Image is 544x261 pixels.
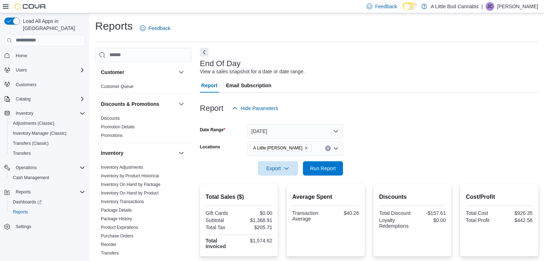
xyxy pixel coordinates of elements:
span: Settings [13,222,85,231]
button: Next [200,48,209,56]
h3: Report [200,104,224,113]
span: Customers [13,80,85,89]
button: Inventory [1,108,88,118]
button: Transfers (Classic) [7,138,88,148]
h2: Cost/Profit [466,193,533,201]
span: Transfers (Classic) [13,141,49,146]
span: A Little Bud Summerland [250,144,312,152]
button: Customer [101,69,176,76]
button: Hide Parameters [229,101,281,115]
span: Transfers [13,151,31,156]
span: Feedback [375,3,397,10]
button: [DATE] [247,124,343,138]
div: $40.26 [327,210,359,216]
span: Email Subscription [226,78,271,93]
a: Cash Management [10,173,52,182]
div: $205.71 [240,225,272,230]
span: Reports [13,188,85,196]
a: Adjustments (Classic) [10,119,57,128]
a: Dashboards [10,198,44,206]
span: Purchase Orders [101,233,133,239]
a: Customers [13,80,39,89]
button: Settings [1,221,88,232]
a: Transfers (Classic) [10,139,52,148]
span: Export [262,161,294,176]
a: Customer Queue [101,84,133,89]
span: Adjustments (Classic) [13,120,54,126]
a: Inventory Transactions [101,199,144,204]
button: Run Report [303,161,343,176]
button: Open list of options [333,146,339,151]
a: Feedback [137,21,173,35]
a: Dashboards [7,197,88,207]
a: Package Details [101,208,132,213]
button: Export [258,161,298,176]
button: Remove A Little Bud Summerland from selection in this group [304,146,308,150]
button: Cash Management [7,173,88,183]
span: Package History [101,216,132,222]
span: Inventory Manager (Classic) [10,129,85,138]
span: Promotion Details [101,124,135,130]
h3: End Of Day [200,59,241,68]
button: Discounts & Promotions [177,100,186,108]
div: $0.00 [240,210,272,216]
a: Inventory On Hand by Package [101,182,161,187]
button: Reports [13,188,34,196]
span: A Little [PERSON_NAME] [253,144,303,152]
a: Reports [10,208,31,216]
span: Inventory [13,109,85,118]
button: Inventory [13,109,36,118]
a: Inventory Adjustments [101,165,143,170]
h3: Customer [101,69,124,76]
h2: Discounts [379,193,446,201]
a: Product Expirations [101,225,138,230]
span: Run Report [310,165,336,172]
h1: Reports [95,19,133,33]
span: Cash Management [10,173,85,182]
div: Subtotal [206,217,237,223]
a: Reorder [101,242,116,247]
div: Transaction Average [292,210,324,222]
a: Home [13,51,30,60]
button: Catalog [1,94,88,104]
span: Reports [13,209,28,215]
h3: Inventory [101,149,123,157]
div: Joshua Craven [486,2,494,11]
span: Report [201,78,217,93]
div: Inventory [95,163,191,260]
span: Home [13,51,85,60]
a: Promotions [101,133,123,138]
span: Inventory [16,110,33,116]
div: Total Cost [466,210,498,216]
span: Load All Apps in [GEOGRAPHIC_DATA] [20,18,85,32]
a: Inventory Manager (Classic) [10,129,69,138]
a: Settings [13,222,34,231]
h2: Total Sales ($) [206,193,273,201]
a: Transfers [101,251,119,256]
a: Discounts [101,116,120,121]
span: Inventory Manager (Classic) [13,130,67,136]
div: $926.35 [501,210,533,216]
div: -$157.61 [414,210,446,216]
span: Reports [10,208,85,216]
button: Transfers [7,148,88,158]
button: Inventory [101,149,176,157]
span: Inventory by Product Historical [101,173,159,179]
div: $0.00 [414,217,446,223]
span: Adjustments (Classic) [10,119,85,128]
button: Reports [1,187,88,197]
span: Dashboards [13,199,41,205]
div: Total Profit [466,217,498,223]
button: Operations [1,163,88,173]
a: Package History [101,216,132,221]
span: Reports [16,189,31,195]
img: Cova [14,3,46,10]
span: JC [487,2,493,11]
div: $1,368.91 [240,217,272,223]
